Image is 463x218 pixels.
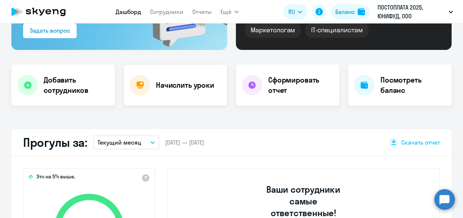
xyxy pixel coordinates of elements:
[283,4,307,19] button: RU
[335,7,355,16] div: Баланс
[358,8,365,15] img: balance
[220,7,231,16] span: Ещё
[220,4,239,19] button: Ещё
[245,22,301,38] div: Маркетологам
[23,23,77,38] button: Задать вопрос
[288,7,295,16] span: RU
[401,138,440,146] span: Скачать отчет
[165,138,204,146] span: [DATE] — [DATE]
[23,135,87,150] h2: Прогулы за:
[30,26,70,35] div: Задать вопрос
[378,3,446,21] p: ПОСТОПЛАТА 2025, ЮНИФУД, ООО
[380,75,446,95] h4: Посмотреть баланс
[374,3,457,21] button: ПОСТОПЛАТА 2025, ЮНИФУД, ООО
[44,75,109,95] h4: Добавить сотрудников
[36,173,75,182] span: Это на 5% выше,
[156,80,214,90] h4: Начислить уроки
[98,138,141,147] p: Текущий месяц
[116,8,141,15] a: Дашборд
[268,75,333,95] h4: Сформировать отчет
[305,22,368,38] div: IT-специалистам
[93,135,159,149] button: Текущий месяц
[192,8,212,15] a: Отчеты
[331,4,369,19] button: Балансbalance
[150,8,183,15] a: Сотрудники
